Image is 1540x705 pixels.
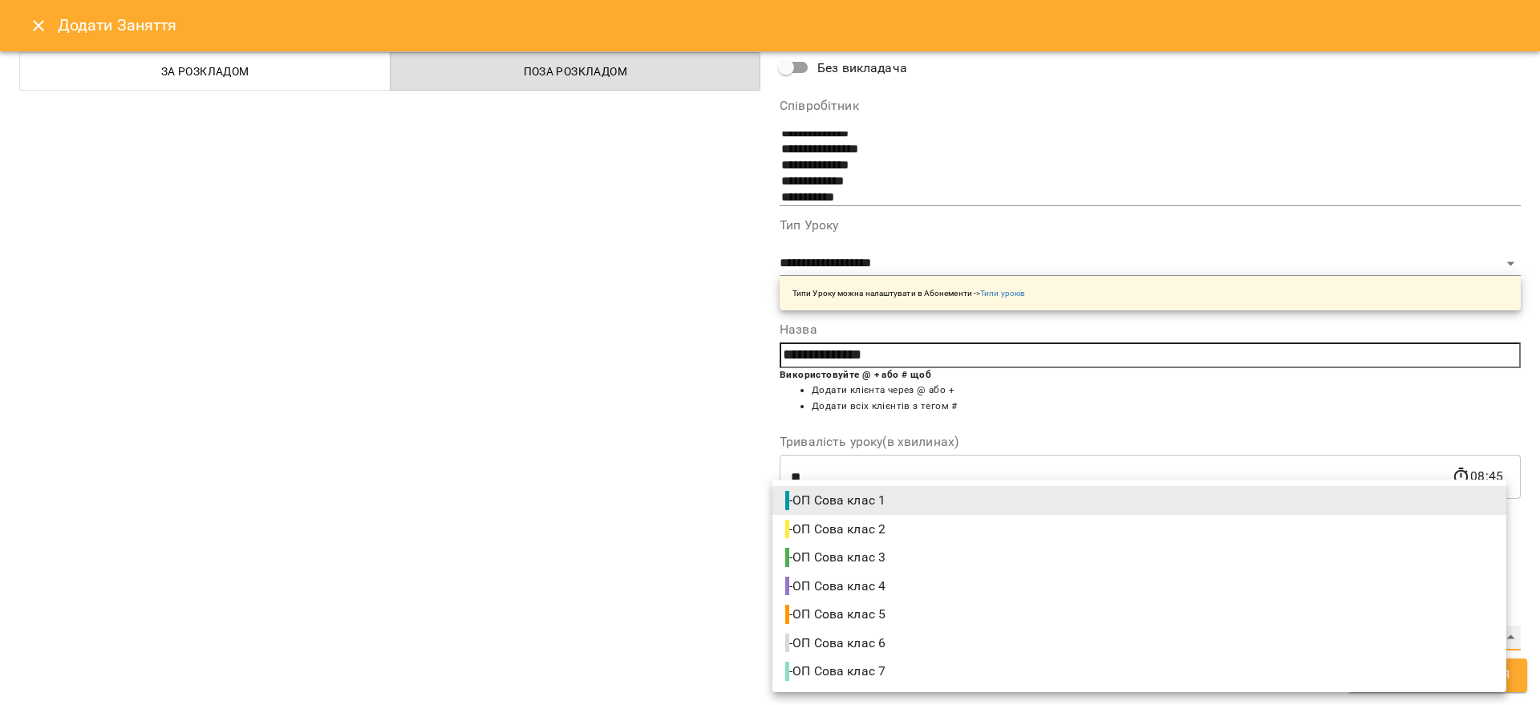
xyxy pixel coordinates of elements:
[785,634,889,653] span: - ОП Сова клас 6
[785,605,889,624] span: - ОП Сова клас 5
[785,662,889,681] span: - ОП Сова клас 7
[785,577,889,596] span: - ОП Сова клас 4
[785,548,889,567] span: - ОП Сова клас 3
[785,520,889,539] span: - ОП Сова клас 2
[785,491,889,510] span: - ОП Сова клас 1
